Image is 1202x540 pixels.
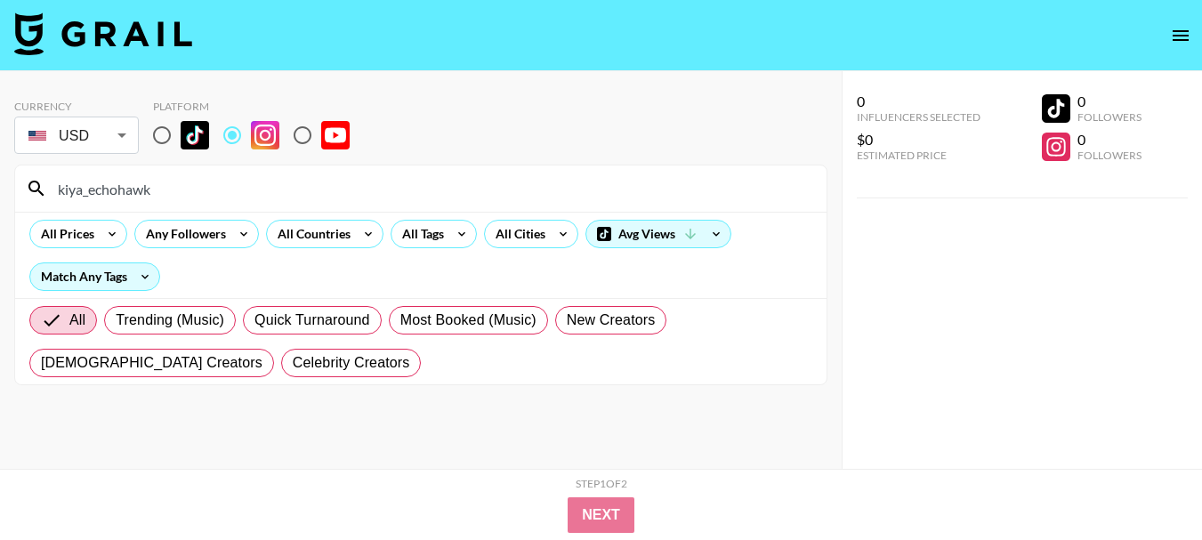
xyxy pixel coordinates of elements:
input: Search by User Name [47,174,816,203]
div: Any Followers [135,221,230,247]
div: All Countries [267,221,354,247]
div: Followers [1077,110,1141,124]
div: 0 [1077,131,1141,149]
div: 0 [857,93,980,110]
div: Estimated Price [857,149,980,162]
div: Avg Views [586,221,730,247]
div: $0 [857,131,980,149]
img: TikTok [181,121,209,149]
div: All Prices [30,221,98,247]
iframe: Drift Widget Chat Controller [1113,451,1181,519]
img: Instagram [251,121,279,149]
div: 0 [1077,93,1141,110]
span: Celebrity Creators [293,352,410,374]
button: Next [568,497,634,533]
img: Grail Talent [14,12,192,55]
div: USD [18,120,135,151]
div: All Tags [391,221,448,247]
div: All Cities [485,221,549,247]
span: Trending (Music) [116,310,224,331]
span: [DEMOGRAPHIC_DATA] Creators [41,352,262,374]
div: Step 1 of 2 [576,477,627,490]
div: Influencers Selected [857,110,980,124]
button: open drawer [1163,18,1198,53]
img: YouTube [321,121,350,149]
span: All [69,310,85,331]
div: Followers [1077,149,1141,162]
div: Currency [14,100,139,113]
span: Most Booked (Music) [400,310,536,331]
span: New Creators [567,310,656,331]
div: Platform [153,100,364,113]
span: Quick Turnaround [254,310,370,331]
div: Match Any Tags [30,263,159,290]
